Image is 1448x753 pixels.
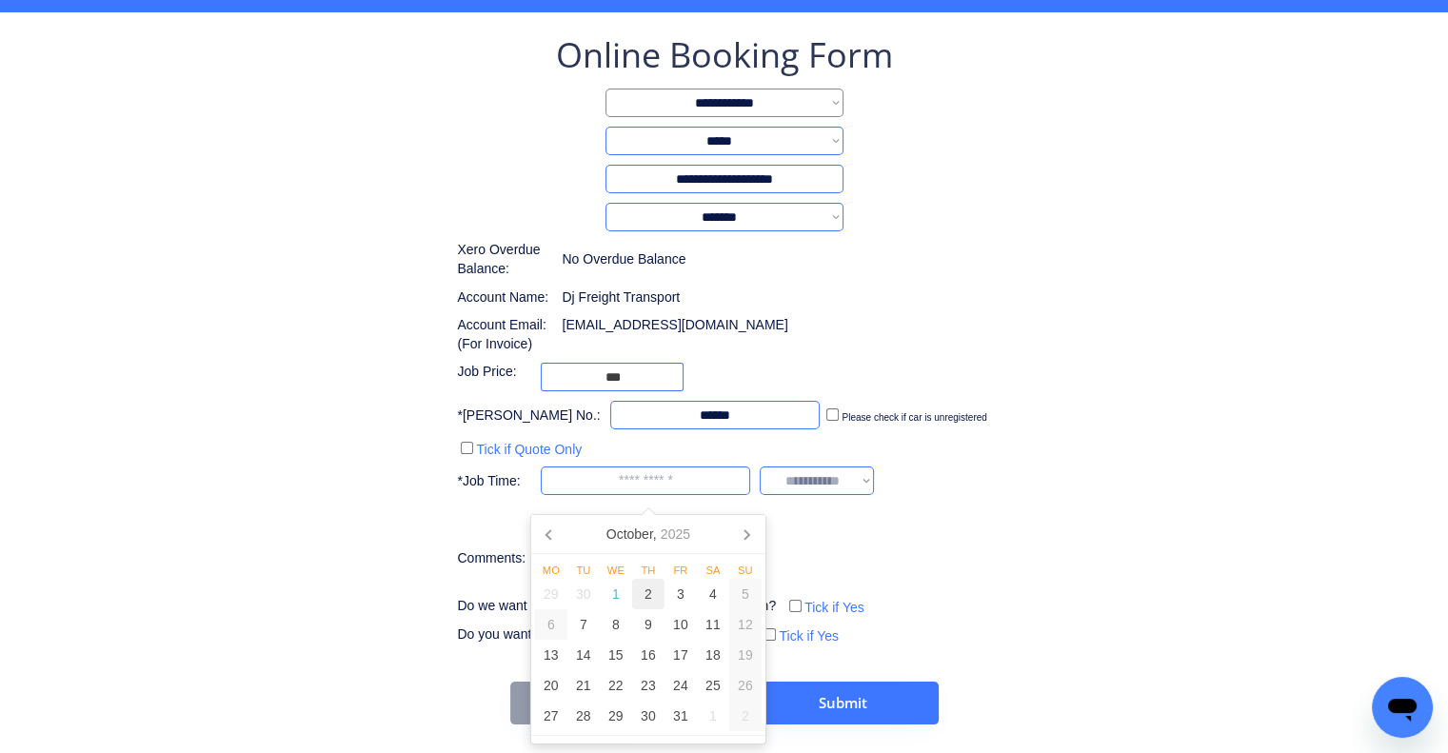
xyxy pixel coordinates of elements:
[457,625,750,644] div: Do you want to book job at a different address?
[664,701,697,731] div: 31
[632,565,664,576] div: Th
[697,670,729,701] div: 25
[779,628,839,644] label: Tick if Yes
[457,472,531,491] div: *Job Time:
[567,609,600,640] div: 7
[632,609,664,640] div: 9
[567,579,600,609] div: 30
[600,670,632,701] div: 22
[457,288,552,307] div: Account Name:
[697,609,729,640] div: 11
[457,316,552,353] div: Account Email: (For Invoice)
[510,682,653,724] button: ← Back
[600,609,632,640] div: 8
[562,250,685,269] div: No Overdue Balance
[535,670,567,701] div: 20
[600,701,632,731] div: 29
[457,363,531,382] div: Job Price:
[697,565,729,576] div: Sa
[664,609,697,640] div: 10
[567,670,600,701] div: 21
[567,701,600,731] div: 28
[535,609,567,640] div: 6
[632,670,664,701] div: 23
[748,682,939,724] button: Submit
[664,579,697,609] div: 3
[632,640,664,670] div: 16
[664,640,697,670] div: 17
[729,579,762,609] div: 5
[556,31,893,79] div: Online Booking Form
[729,640,762,670] div: 19
[567,565,600,576] div: Tu
[804,600,864,615] label: Tick if Yes
[457,406,600,426] div: *[PERSON_NAME] No.:
[632,701,664,731] div: 30
[664,565,697,576] div: Fr
[457,549,531,568] div: Comments:
[600,579,632,609] div: 1
[729,609,762,640] div: 12
[729,670,762,701] div: 26
[664,670,697,701] div: 24
[476,442,582,457] label: Tick if Quote Only
[661,527,690,541] i: 2025
[567,640,600,670] div: 14
[697,579,729,609] div: 4
[562,288,680,307] div: Dj Freight Transport
[535,701,567,731] div: 27
[697,640,729,670] div: 18
[697,701,729,731] div: 1
[729,701,762,731] div: 2
[457,241,552,278] div: Xero Overdue Balance:
[600,565,632,576] div: We
[562,316,787,335] div: [EMAIL_ADDRESS][DOMAIN_NAME]
[599,519,698,549] div: October,
[729,565,762,576] div: Su
[535,565,567,576] div: Mo
[1372,677,1433,738] iframe: Button to launch messaging window
[457,597,776,616] div: Do we want to send order updates to another person?
[535,640,567,670] div: 13
[632,579,664,609] div: 2
[600,640,632,670] div: 15
[842,412,986,423] label: Please check if car is unregistered
[535,579,567,609] div: 29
